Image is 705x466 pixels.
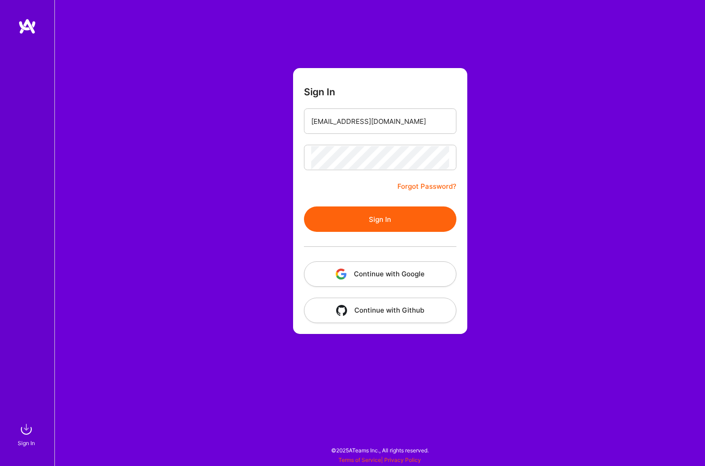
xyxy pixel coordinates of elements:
[19,420,35,448] a: sign inSign In
[338,456,381,463] a: Terms of Service
[304,261,456,287] button: Continue with Google
[338,456,421,463] span: |
[304,298,456,323] button: Continue with Github
[311,110,449,133] input: Email...
[54,439,705,461] div: © 2025 ATeams Inc., All rights reserved.
[397,181,456,192] a: Forgot Password?
[336,269,347,280] img: icon
[336,305,347,316] img: icon
[17,420,35,438] img: sign in
[384,456,421,463] a: Privacy Policy
[304,86,335,98] h3: Sign In
[18,18,36,34] img: logo
[304,206,456,232] button: Sign In
[18,438,35,448] div: Sign In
